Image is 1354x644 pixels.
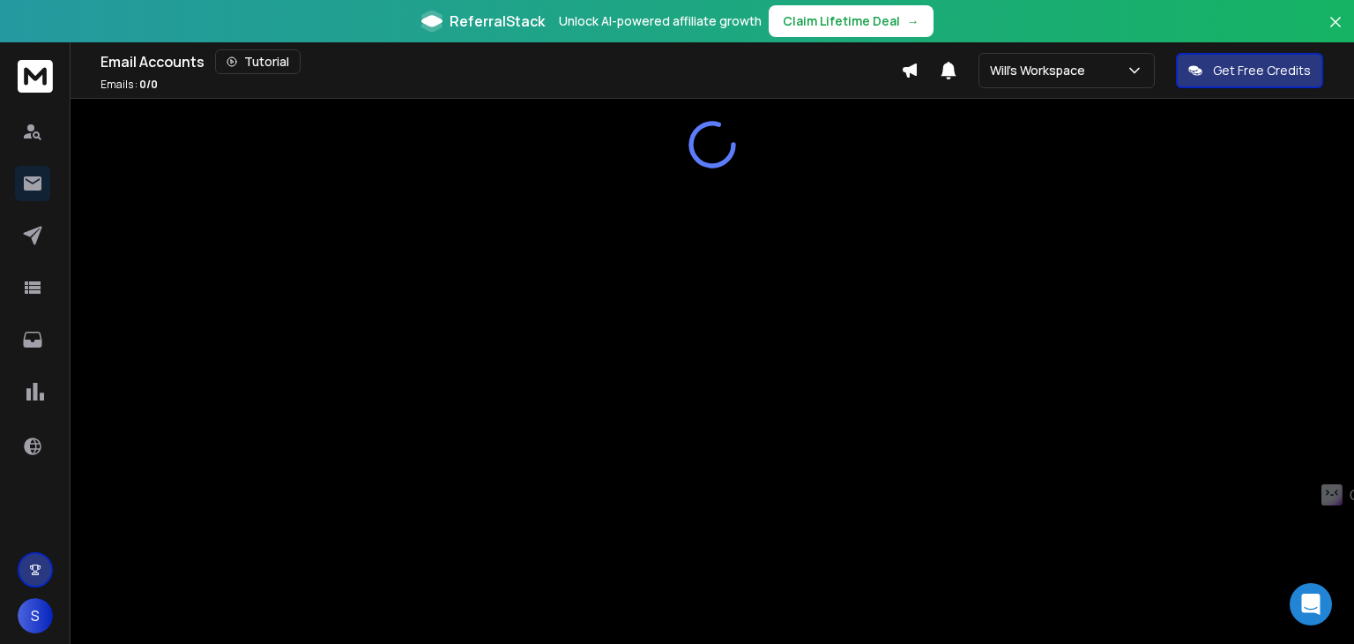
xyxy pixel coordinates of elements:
span: 0 / 0 [139,77,158,92]
div: Open Intercom Messenger [1290,583,1332,625]
button: Get Free Credits [1176,53,1323,88]
button: Claim Lifetime Deal→ [769,5,934,37]
p: Get Free Credits [1213,62,1311,79]
p: Will's Workspace [990,62,1092,79]
span: ReferralStack [450,11,545,32]
button: Tutorial [215,49,301,74]
div: Email Accounts [100,49,901,74]
button: Close banner [1324,11,1347,53]
p: Emails : [100,78,158,92]
p: Unlock AI-powered affiliate growth [559,12,762,30]
button: S [18,598,53,633]
span: → [907,12,919,30]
